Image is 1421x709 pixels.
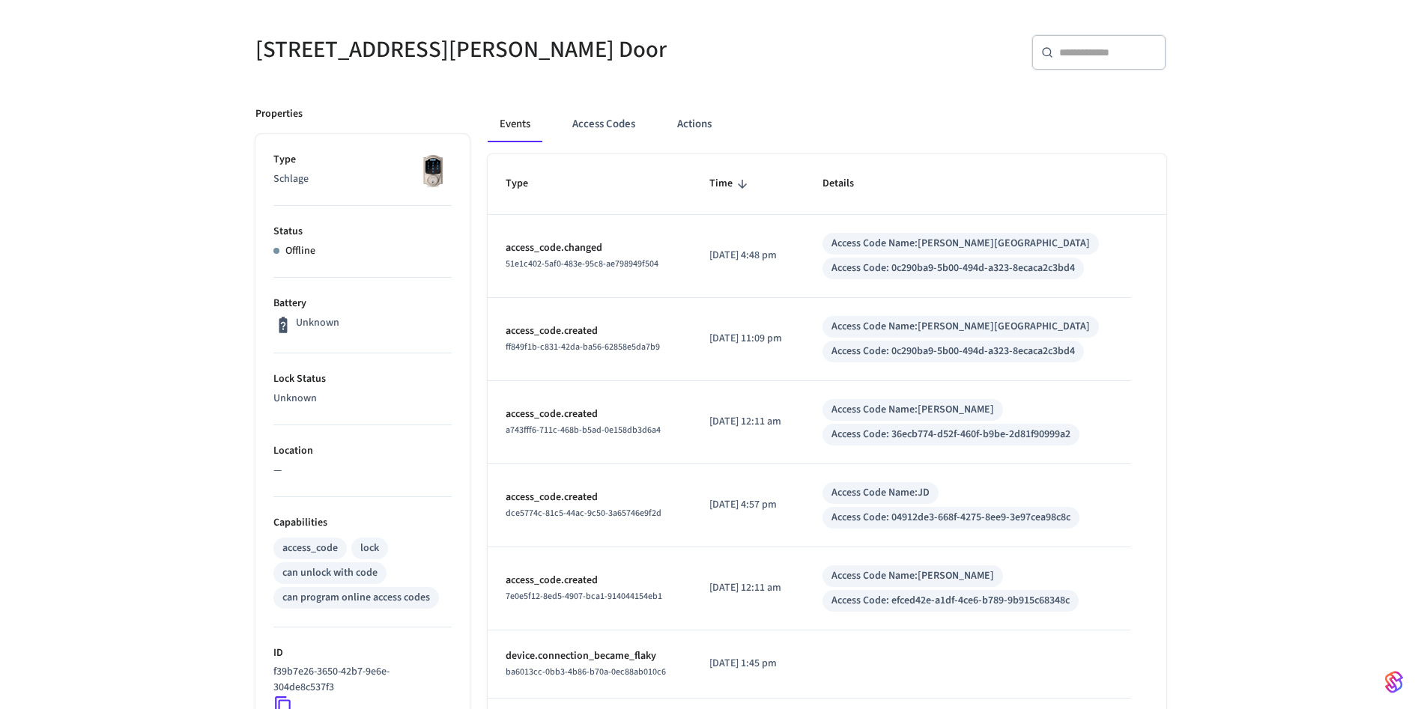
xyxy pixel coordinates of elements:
[831,510,1070,526] div: Access Code: 04912de3-668f-4275-8ee9-3e97cea98c8c
[506,424,661,436] span: a743fff6-711c-468b-b5ad-0e158db3d6a4
[506,240,674,256] p: access_code.changed
[831,344,1075,359] div: Access Code: 0c290ba9-5b00-494d-a323-8ecaca2c3bd4
[560,106,647,142] button: Access Codes
[255,106,303,122] p: Properties
[296,315,339,331] p: Unknown
[488,106,542,142] button: Events
[273,152,452,168] p: Type
[255,34,702,65] h5: [STREET_ADDRESS][PERSON_NAME] Door
[506,258,658,270] span: 51e1c402-5af0-483e-95c8-ae798949f504
[360,541,379,556] div: lock
[488,106,1166,142] div: ant example
[831,593,1070,609] div: Access Code: efced42e-a1df-4ce6-b789-9b915c68348c
[822,172,873,195] span: Details
[273,296,452,311] p: Battery
[831,427,1070,442] div: Access Code: 36ecb774-d52f-460f-b9be-2d81f90999a2
[831,568,994,584] div: Access Code Name: [PERSON_NAME]
[273,515,452,531] p: Capabilities
[273,463,452,478] p: —
[273,645,452,661] p: ID
[831,402,994,418] div: Access Code Name: [PERSON_NAME]
[831,236,1090,252] div: Access Code Name: [PERSON_NAME][GEOGRAPHIC_DATA]
[273,224,452,240] p: Status
[273,171,452,187] p: Schlage
[282,590,430,606] div: can program online access codes
[273,443,452,459] p: Location
[709,172,752,195] span: Time
[282,565,378,581] div: can unlock with code
[506,507,661,520] span: dce5774c-81c5-44ac-9c50-3a65746e9f2d
[1385,670,1403,694] img: SeamLogoGradient.69752ec5.svg
[506,323,674,339] p: access_code.created
[506,172,548,195] span: Type
[709,497,787,513] p: [DATE] 4:57 pm
[273,371,452,387] p: Lock Status
[831,485,930,501] div: Access Code Name: JD
[709,331,787,347] p: [DATE] 11:09 pm
[709,656,787,672] p: [DATE] 1:45 pm
[831,319,1090,335] div: Access Code Name: [PERSON_NAME][GEOGRAPHIC_DATA]
[273,664,446,696] p: f39b7e26-3650-42b7-9e6e-304de8c537f3
[506,666,666,678] span: ba6013cc-0bb3-4b86-b70a-0ec88ab010c6
[506,573,674,588] p: access_code.created
[506,648,674,664] p: device.connection_became_flaky
[709,248,787,264] p: [DATE] 4:48 pm
[414,152,452,189] img: Schlage Sense Smart Deadbolt with Camelot Trim, Front
[282,541,338,556] div: access_code
[831,261,1075,276] div: Access Code: 0c290ba9-5b00-494d-a323-8ecaca2c3bd4
[709,580,787,596] p: [DATE] 12:11 am
[285,243,315,259] p: Offline
[506,590,662,603] span: 7e0e5f12-8ed5-4907-bca1-914044154eb1
[506,490,674,505] p: access_code.created
[709,414,787,430] p: [DATE] 12:11 am
[273,391,452,407] p: Unknown
[665,106,724,142] button: Actions
[506,407,674,422] p: access_code.created
[506,341,660,353] span: ff849f1b-c831-42da-ba56-62858e5da7b9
